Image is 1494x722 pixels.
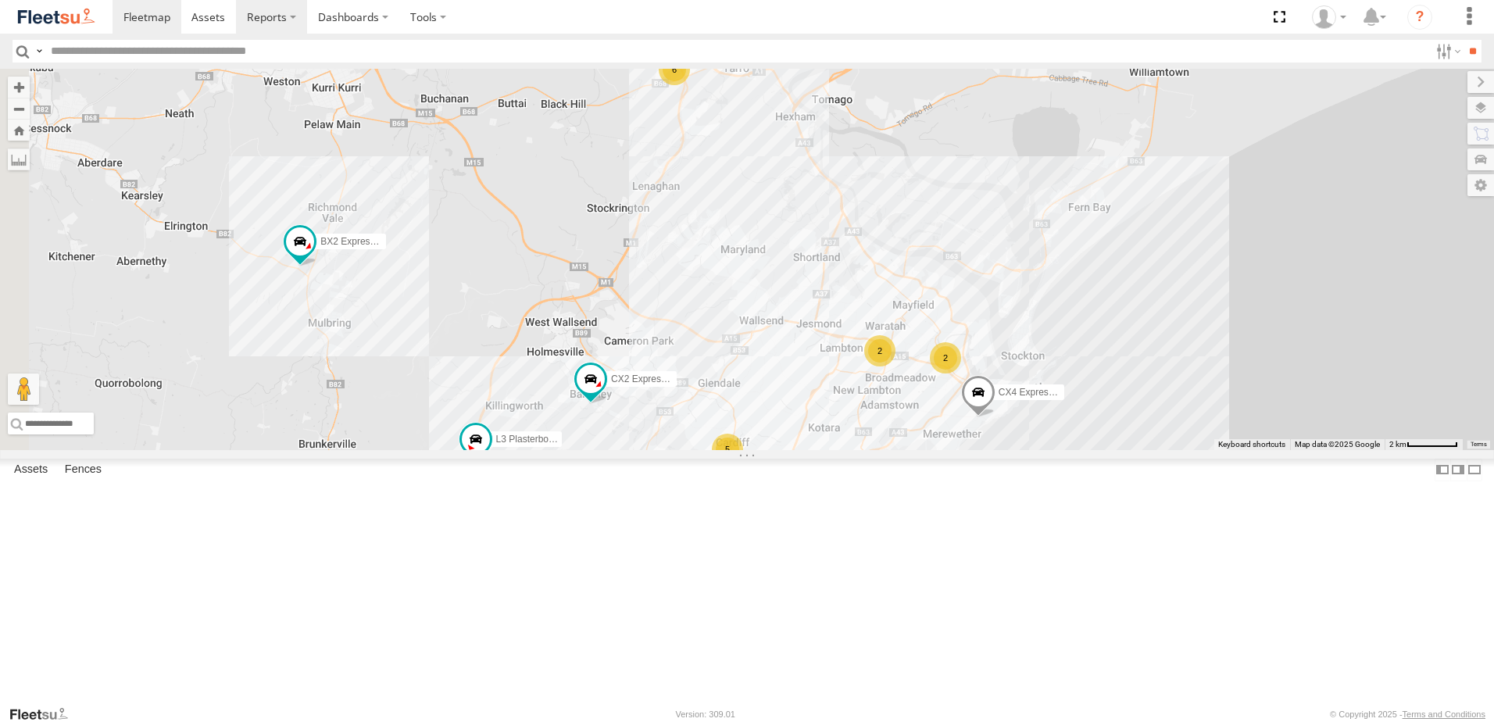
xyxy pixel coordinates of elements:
[1295,440,1380,449] span: Map data ©2025 Google
[8,77,30,98] button: Zoom in
[8,374,39,405] button: Drag Pegman onto the map to open Street View
[712,434,743,465] div: 5
[1407,5,1432,30] i: ?
[999,387,1070,398] span: CX4 Express Ute
[9,706,80,722] a: Visit our Website
[864,335,895,366] div: 2
[16,6,97,27] img: fleetsu-logo-horizontal.svg
[1467,459,1482,481] label: Hide Summary Table
[33,40,45,63] label: Search Query
[1435,459,1450,481] label: Dock Summary Table to the Left
[930,342,961,374] div: 2
[1218,439,1285,450] button: Keyboard shortcuts
[1385,439,1463,450] button: Map Scale: 2 km per 62 pixels
[1430,40,1464,63] label: Search Filter Options
[8,98,30,120] button: Zoom out
[611,374,683,384] span: CX2 Express Ute
[1330,709,1485,719] div: © Copyright 2025 -
[659,54,690,85] div: 6
[1450,459,1466,481] label: Dock Summary Table to the Right
[676,709,735,719] div: Version: 309.01
[1389,440,1406,449] span: 2 km
[1403,709,1485,719] a: Terms and Conditions
[496,434,588,445] span: L3 Plasterboard Truck
[8,148,30,170] label: Measure
[1306,5,1352,29] div: Brodie Roesler
[1471,441,1487,448] a: Terms (opens in new tab)
[6,459,55,481] label: Assets
[1467,174,1494,196] label: Map Settings
[320,237,391,248] span: BX2 Express Ute
[57,459,109,481] label: Fences
[8,120,30,141] button: Zoom Home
